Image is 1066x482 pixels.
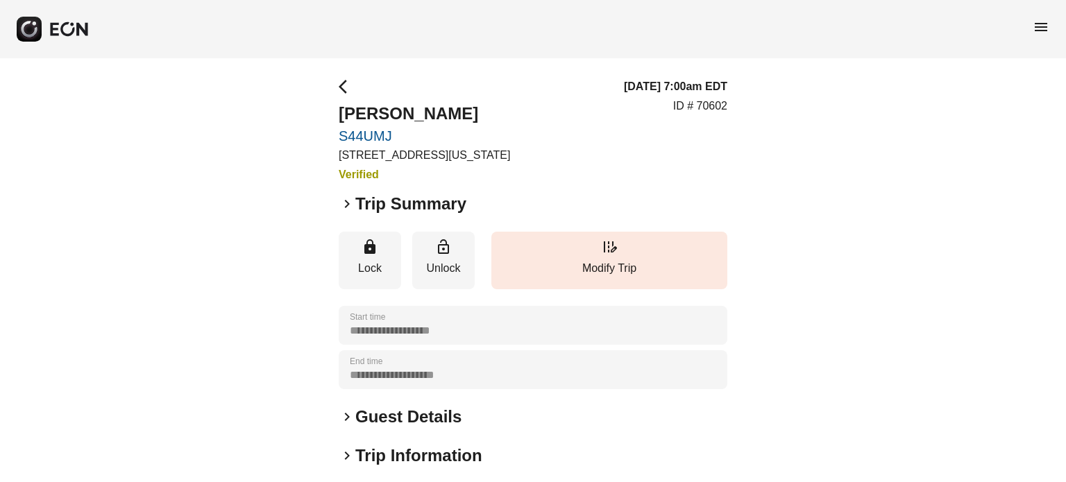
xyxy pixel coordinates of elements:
[491,232,727,289] button: Modify Trip
[339,232,401,289] button: Lock
[673,98,727,114] p: ID # 70602
[339,103,510,125] h2: [PERSON_NAME]
[339,78,355,95] span: arrow_back_ios
[624,78,727,95] h3: [DATE] 7:00am EDT
[412,232,475,289] button: Unlock
[362,239,378,255] span: lock
[355,193,466,215] h2: Trip Summary
[419,260,468,277] p: Unlock
[339,196,355,212] span: keyboard_arrow_right
[339,166,510,183] h3: Verified
[339,128,510,144] a: S44UMJ
[498,260,720,277] p: Modify Trip
[339,408,355,425] span: keyboard_arrow_right
[355,406,462,428] h2: Guest Details
[339,447,355,464] span: keyboard_arrow_right
[435,239,452,255] span: lock_open
[601,239,618,255] span: edit_road
[339,147,510,164] p: [STREET_ADDRESS][US_STATE]
[346,260,394,277] p: Lock
[355,445,482,467] h2: Trip Information
[1033,19,1049,35] span: menu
